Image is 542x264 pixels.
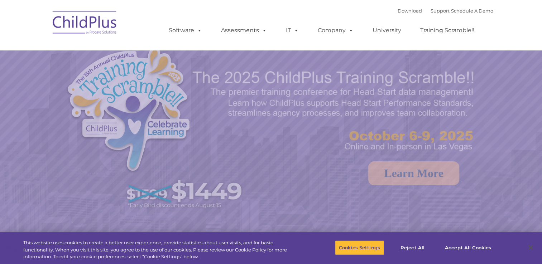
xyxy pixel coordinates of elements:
a: IT [279,23,306,38]
a: Software [162,23,209,38]
a: Support [431,8,450,14]
div: This website uses cookies to create a better user experience, provide statistics about user visit... [23,239,298,260]
a: Learn More [368,161,459,185]
button: Accept All Cookies [441,240,495,255]
a: University [365,23,408,38]
a: Assessments [214,23,274,38]
a: Company [311,23,361,38]
img: ChildPlus by Procare Solutions [49,6,121,41]
button: Reject All [390,240,435,255]
a: Download [398,8,422,14]
a: Training Scramble!! [413,23,481,38]
font: | [398,8,493,14]
button: Cookies Settings [335,240,384,255]
a: Schedule A Demo [451,8,493,14]
button: Close [523,240,538,255]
